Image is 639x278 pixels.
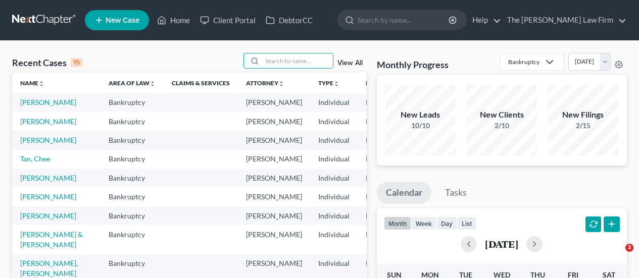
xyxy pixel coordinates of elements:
[101,206,164,225] td: Bankruptcy
[548,121,618,131] div: 2/15
[467,11,501,29] a: Help
[605,244,629,268] iframe: Intercom live chat
[384,216,411,230] button: month
[358,206,407,225] td: MDB
[238,225,310,254] td: [PERSON_NAME]
[310,131,358,149] td: Individual
[377,59,449,71] h3: Monthly Progress
[20,79,44,87] a: Nameunfold_more
[101,150,164,169] td: Bankruptcy
[238,169,310,187] td: [PERSON_NAME]
[20,259,78,277] a: [PERSON_NAME], [PERSON_NAME]
[150,81,156,87] i: unfold_more
[385,121,456,131] div: 10/10
[358,187,407,206] td: MDB
[278,81,284,87] i: unfold_more
[310,187,358,206] td: Individual
[457,216,476,230] button: list
[38,81,44,87] i: unfold_more
[502,11,626,29] a: The [PERSON_NAME] Law Firm
[358,169,407,187] td: MDB
[436,182,476,204] a: Tasks
[310,225,358,254] td: Individual
[238,112,310,131] td: [PERSON_NAME]
[20,136,76,144] a: [PERSON_NAME]
[625,244,633,252] span: 3
[246,79,284,87] a: Attorneyunfold_more
[377,182,431,204] a: Calendar
[385,109,456,121] div: New Leads
[337,60,363,67] a: View All
[261,11,318,29] a: DebtorCC
[358,11,450,29] input: Search by name...
[548,109,618,121] div: New Filings
[262,53,333,68] input: Search by name...
[101,169,164,187] td: Bankruptcy
[152,11,195,29] a: Home
[310,93,358,112] td: Individual
[508,58,539,66] div: Bankruptcy
[238,150,310,169] td: [PERSON_NAME]
[238,187,310,206] td: [PERSON_NAME]
[310,169,358,187] td: Individual
[20,154,50,163] a: Tan, Chee
[485,239,518,249] h2: [DATE]
[358,150,407,169] td: MDB
[310,150,358,169] td: Individual
[20,192,76,201] a: [PERSON_NAME]
[101,225,164,254] td: Bankruptcy
[20,117,76,126] a: [PERSON_NAME]
[436,216,457,230] button: day
[101,131,164,149] td: Bankruptcy
[106,17,139,24] span: New Case
[101,93,164,112] td: Bankruptcy
[12,57,82,69] div: Recent Cases
[358,225,407,254] td: MDB
[101,187,164,206] td: Bankruptcy
[310,206,358,225] td: Individual
[238,131,310,149] td: [PERSON_NAME]
[164,73,238,93] th: Claims & Services
[411,216,436,230] button: week
[358,93,407,112] td: MDB
[109,79,156,87] a: Area of Lawunfold_more
[366,79,399,87] a: Districtunfold_more
[71,58,82,67] div: 15
[195,11,261,29] a: Client Portal
[20,211,76,220] a: [PERSON_NAME]
[20,98,76,106] a: [PERSON_NAME]
[318,79,339,87] a: Typeunfold_more
[333,81,339,87] i: unfold_more
[358,131,407,149] td: MDB
[101,112,164,131] td: Bankruptcy
[20,230,83,249] a: [PERSON_NAME] & [PERSON_NAME]
[358,112,407,131] td: MDB
[466,109,537,121] div: New Clients
[238,206,310,225] td: [PERSON_NAME]
[238,93,310,112] td: [PERSON_NAME]
[310,112,358,131] td: Individual
[466,121,537,131] div: 2/10
[20,174,76,182] a: [PERSON_NAME]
